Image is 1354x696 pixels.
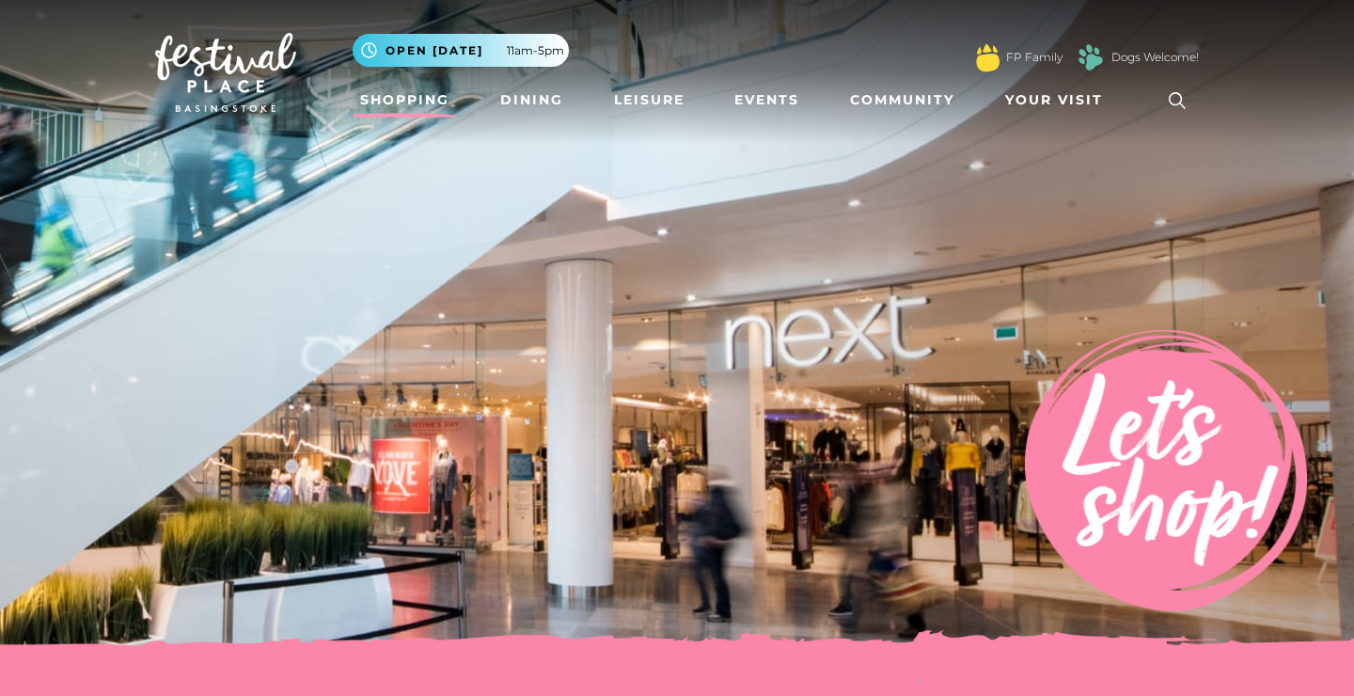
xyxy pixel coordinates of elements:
[842,83,962,118] a: Community
[727,83,807,118] a: Events
[1005,90,1103,110] span: Your Visit
[353,83,457,118] a: Shopping
[386,42,483,59] span: Open [DATE]
[1111,49,1199,66] a: Dogs Welcome!
[1006,49,1063,66] a: FP Family
[606,83,692,118] a: Leisure
[493,83,571,118] a: Dining
[353,34,569,67] button: Open [DATE] 11am-5pm
[155,33,296,112] img: Festival Place Logo
[507,42,564,59] span: 11am-5pm
[998,83,1120,118] a: Your Visit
